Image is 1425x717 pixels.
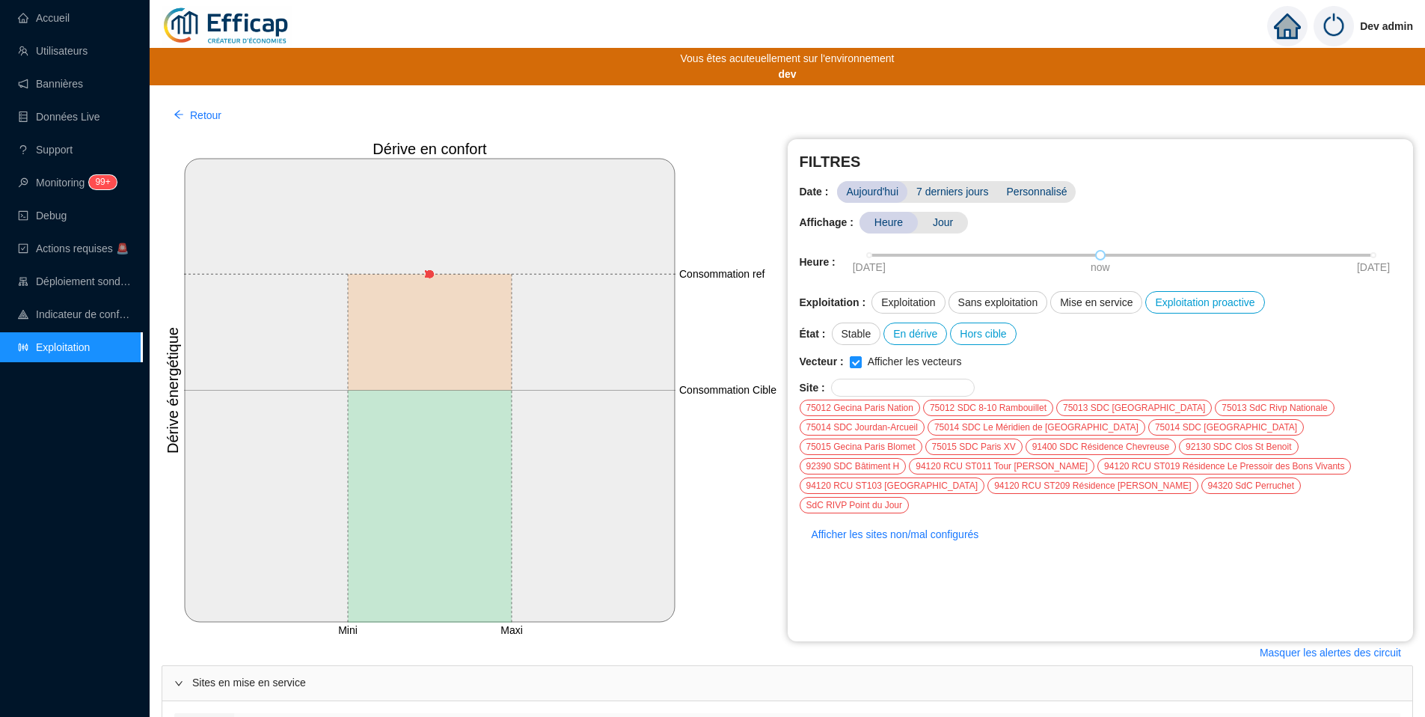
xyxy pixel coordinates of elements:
div: En dérive [883,323,947,345]
a: clusterDéploiement sondes [18,275,132,287]
div: 75012 Gecina Paris Nation [800,400,920,416]
div: 75013 SDC [GEOGRAPHIC_DATA] [1056,400,1212,416]
div: 75015 Gecina Paris Blomet [800,439,922,455]
div: 94120 RCU ST019 Résidence Le Pressoir des Bons Vivants [1097,458,1351,475]
div: Stable [832,323,881,345]
span: Actions requises 🚨 [36,242,129,254]
a: teamUtilisateurs [18,45,88,57]
div: Sites en mise en service [162,666,1412,701]
div: 94120 RCU ST011 Tour [PERSON_NAME] [909,458,1094,475]
div: 75015 SDC Paris XV [925,439,1023,455]
div: 75014 SDC Jourdan-Arcueil [800,419,925,436]
div: 75012 SDC 8-10 Rambouillet [923,400,1053,416]
span: expanded [174,679,183,688]
div: Exploitation proactive [1145,291,1264,314]
div: 91400 SDC Résidence Chevreuse [1026,439,1176,455]
span: home [1274,13,1301,40]
span: Heure : [800,254,836,270]
b: dev [778,67,796,82]
tspan: Consommation Cible [679,384,776,396]
div: Vous êtes acuteuellement sur l'environnement [150,48,1425,85]
span: Vecteur : [800,354,844,370]
div: 92130 SDC Clos St Benoit [1179,439,1298,455]
span: [DATE] [1357,260,1390,275]
button: Masquer les alertes des circuit [1248,641,1413,665]
a: databaseDonnées Live [18,111,100,123]
div: 75013 SdC Rivp Nationale [1215,400,1334,416]
div: 75014 SDC [GEOGRAPHIC_DATA] [1148,419,1304,436]
a: slidersExploitation [18,341,90,353]
span: État : [800,326,826,342]
button: Afficher les sites non/mal configurés [800,522,991,546]
div: 94120 RCU ST103 [GEOGRAPHIC_DATA] [800,478,985,494]
div: Hors cible [950,323,1016,345]
span: Personnalisé [998,181,1076,203]
span: [DATE] [853,260,886,275]
span: Jour [918,212,968,234]
span: Affichage : [800,215,854,231]
span: check-square [18,243,28,254]
span: Masquer les alertes des circuit [1260,645,1401,661]
div: Mise en service [1050,291,1142,314]
span: Date : [800,184,838,200]
div: 94320 SdC Perruchet [1201,478,1301,494]
span: Afficher les vecteurs [862,354,968,370]
a: homeAccueil [18,12,70,24]
span: now [1091,260,1110,275]
a: notificationBannières [18,78,83,90]
sup: 116 [89,175,116,189]
div: 75014 SDC Le Méridien de [GEOGRAPHIC_DATA] [928,419,1145,436]
a: monitorMonitoring99+ [18,177,112,189]
tspan: Consommation ref [679,268,764,280]
a: questionSupport [18,144,73,156]
div: Exploitation [871,291,945,314]
div: 92390 SDC Bâtiment H [800,458,907,475]
span: Retour [190,108,221,123]
span: Dev admin [1360,2,1413,50]
div: Sans exploitation [949,291,1048,314]
span: Sites en mise en service [192,675,1400,691]
span: Exploitation : [800,295,866,311]
span: 7 derniers jours [907,181,998,203]
a: codeDebug [18,210,67,222]
tspan: Dérive en confort [373,141,487,157]
tspan: Maxi [500,624,523,636]
span: Heure [859,212,918,234]
div: 94120 RCU ST209 Résidence [PERSON_NAME] [987,478,1198,494]
a: heat-mapIndicateur de confort [18,308,132,320]
span: FILTRES [800,151,1402,172]
img: power [1314,6,1354,46]
tspan: Dérive énergétique [165,327,181,454]
span: Site : [800,380,825,396]
div: SdC RIVP Point du Jour [800,497,910,513]
button: Retour [162,103,233,127]
span: Afficher les sites non/mal configurés [812,527,979,543]
span: Aujourd'hui [837,181,907,203]
tspan: Mini [338,624,358,636]
span: arrow-left [174,109,184,120]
